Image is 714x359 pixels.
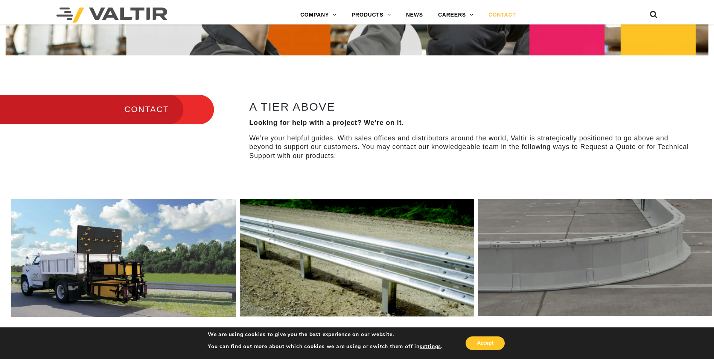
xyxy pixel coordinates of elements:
[249,119,404,126] strong: Looking for help with a project? We’re on it.
[293,8,344,23] a: COMPANY
[466,336,505,350] button: Accept
[420,343,441,350] button: settings
[208,343,443,350] p: You can find out more about which cookies we are using or switch them off in .
[431,8,481,23] a: CAREERS
[249,100,694,113] h2: A TIER ABOVE
[208,331,443,338] p: We are using cookies to give you the best experience on our website.
[240,199,474,316] img: Guardrail Contact Us Page Image
[399,8,431,23] a: NEWS
[11,199,236,317] img: SS180M Contact Us Page Image
[249,134,694,160] p: We’re your helpful guides. With sales offices and distributors around the world, Valtir is strate...
[344,8,399,23] a: PRODUCTS
[56,8,167,23] img: Valtir
[481,8,524,23] a: CONTACT
[478,199,712,316] img: Radius-Barrier-Section-Highwayguard3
